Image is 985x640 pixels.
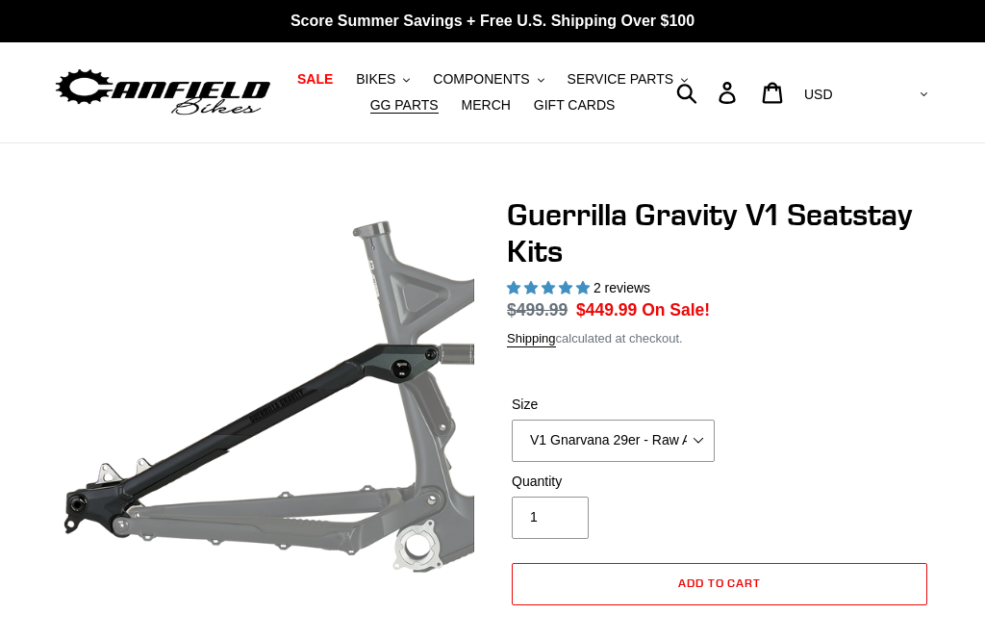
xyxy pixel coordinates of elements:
[423,66,553,92] button: COMPONENTS
[512,395,715,415] label: Size
[361,92,448,118] a: GG PARTS
[507,329,932,348] div: calculated at checkout.
[346,66,419,92] button: BIKES
[507,280,594,295] span: 5.00 stars
[534,97,616,114] span: GIFT CARDS
[356,71,395,88] span: BIKES
[678,576,762,590] span: Add to cart
[462,97,511,114] span: MERCH
[507,196,932,270] h1: Guerrilla Gravity V1 Seatstay Kits
[512,563,927,605] button: Add to cart
[558,66,697,92] button: SERVICE PARTS
[288,66,342,92] a: SALE
[53,64,273,119] img: Canfield Bikes
[507,300,568,320] s: $499.99
[512,472,715,492] label: Quantity
[524,92,625,118] a: GIFT CARDS
[642,297,710,322] span: On Sale!
[568,71,673,88] span: SERVICE PARTS
[594,280,650,295] span: 2 reviews
[576,300,637,320] span: $449.99
[433,71,529,88] span: COMPONENTS
[452,92,520,118] a: MERCH
[370,97,439,114] span: GG PARTS
[507,331,556,347] a: Shipping
[297,71,333,88] span: SALE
